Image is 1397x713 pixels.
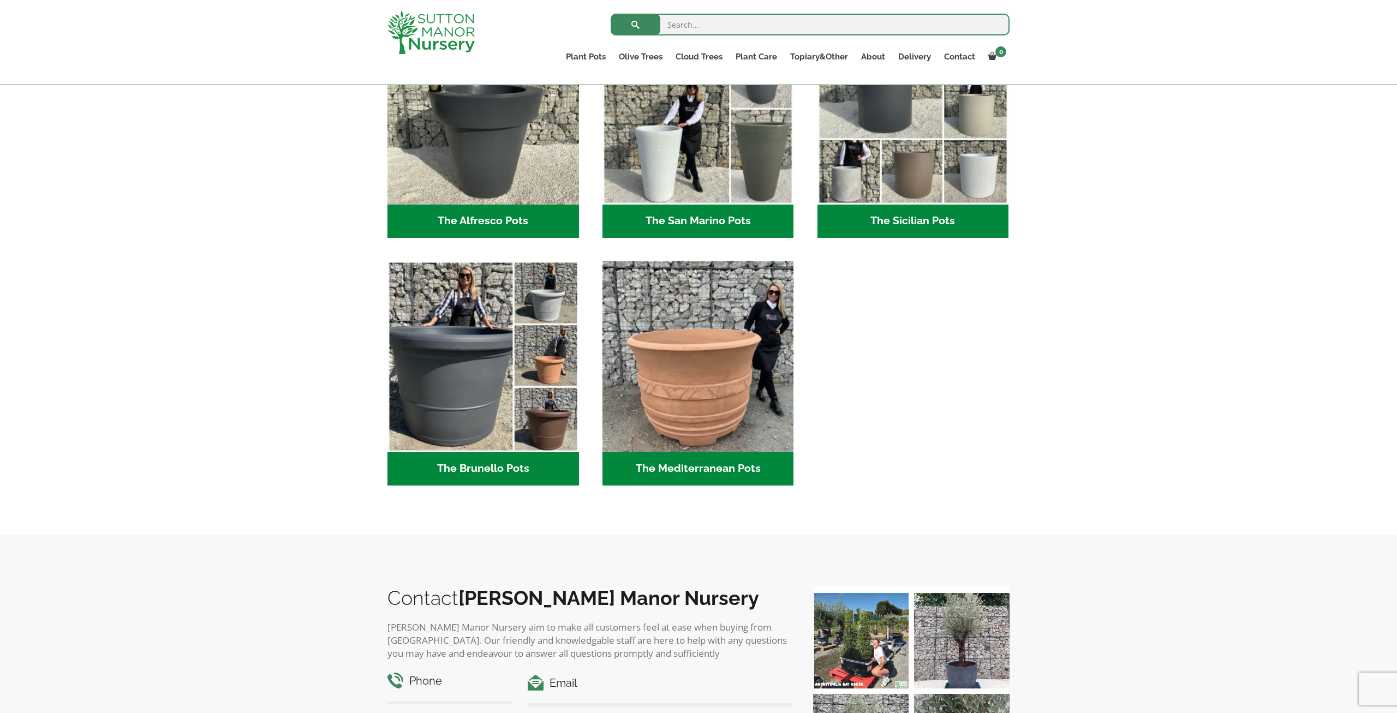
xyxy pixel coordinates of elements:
[602,452,794,486] h2: The Mediterranean Pots
[995,46,1006,57] span: 0
[387,586,791,609] h2: Contact
[817,13,1009,205] img: The Sicilian Pots
[813,593,909,688] img: Our elegant & picturesque Angustifolia Cones are an exquisite addition to your Bay Tree collectio...
[817,13,1009,238] a: Visit product category The Sicilian Pots
[387,13,579,238] a: Visit product category The Alfresco Pots
[817,205,1009,238] h2: The Sicilian Pots
[387,452,579,486] h2: The Brunello Pots
[602,261,794,486] a: Visit product category The Mediterranean Pots
[669,49,729,64] a: Cloud Trees
[387,621,791,660] p: [PERSON_NAME] Manor Nursery aim to make all customers feel at ease when buying from [GEOGRAPHIC_D...
[914,593,1010,688] img: A beautiful multi-stem Spanish Olive tree potted in our luxurious fibre clay pots 😍😍
[387,261,579,452] img: The Brunello Pots
[387,13,579,205] img: The Alfresco Pots
[387,205,579,238] h2: The Alfresco Pots
[611,14,1010,35] input: Search...
[387,673,511,690] h4: Phone
[387,261,579,486] a: Visit product category The Brunello Pots
[528,675,791,692] h4: Email
[602,13,794,205] img: The San Marino Pots
[559,49,612,64] a: Plant Pots
[602,13,794,238] a: Visit product category The San Marino Pots
[458,586,759,609] b: [PERSON_NAME] Manor Nursery
[855,49,892,64] a: About
[938,49,982,64] a: Contact
[387,11,475,54] img: logo
[602,261,794,452] img: The Mediterranean Pots
[784,49,855,64] a: Topiary&Other
[982,49,1010,64] a: 0
[612,49,669,64] a: Olive Trees
[892,49,938,64] a: Delivery
[729,49,784,64] a: Plant Care
[602,205,794,238] h2: The San Marino Pots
